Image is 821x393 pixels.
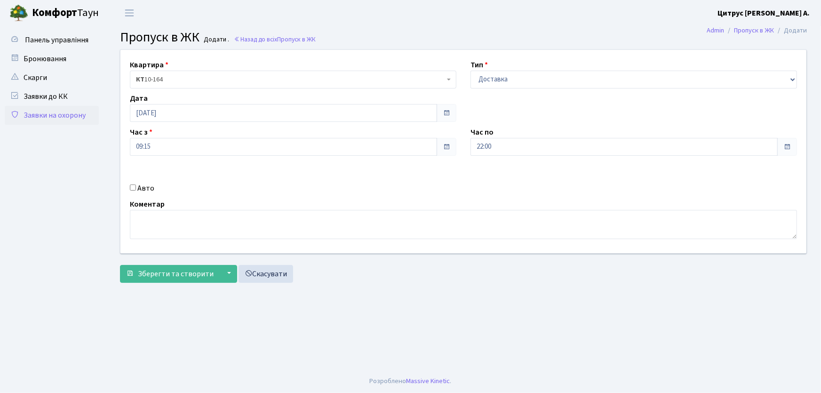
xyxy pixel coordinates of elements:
[707,25,724,35] a: Admin
[136,75,144,84] b: КТ
[370,376,452,386] div: Розроблено .
[130,199,165,210] label: Коментар
[5,87,99,106] a: Заявки до КК
[717,8,810,19] a: Цитрус [PERSON_NAME] А.
[470,127,494,138] label: Час по
[136,75,445,84] span: <b>КТ</b>&nbsp;&nbsp;&nbsp;&nbsp;10-164
[137,183,154,194] label: Авто
[32,5,99,21] span: Таун
[5,49,99,68] a: Бронювання
[774,25,807,36] li: Додати
[130,71,456,88] span: <b>КТ</b>&nbsp;&nbsp;&nbsp;&nbsp;10-164
[717,8,810,18] b: Цитрус [PERSON_NAME] А.
[138,269,214,279] span: Зберегти та створити
[734,25,774,35] a: Пропуск в ЖК
[234,35,316,44] a: Назад до всіхПропуск в ЖК
[5,106,99,125] a: Заявки на охорону
[693,21,821,40] nav: breadcrumb
[120,265,220,283] button: Зберегти та створити
[130,59,168,71] label: Квартира
[239,265,293,283] a: Скасувати
[202,36,230,44] small: Додати .
[5,31,99,49] a: Панель управління
[25,35,88,45] span: Панель управління
[407,376,450,386] a: Massive Kinetic
[130,93,148,104] label: Дата
[5,68,99,87] a: Скарги
[130,127,152,138] label: Час з
[277,35,316,44] span: Пропуск в ЖК
[118,5,141,21] button: Переключити навігацію
[120,28,199,47] span: Пропуск в ЖК
[9,4,28,23] img: logo.png
[32,5,77,20] b: Комфорт
[470,59,488,71] label: Тип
